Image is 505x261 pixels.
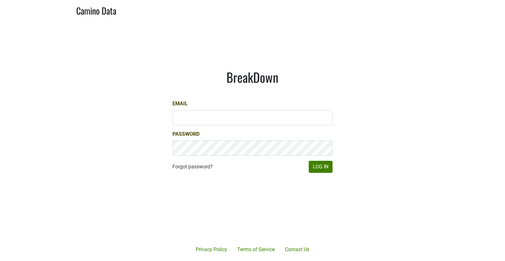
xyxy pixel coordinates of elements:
[172,130,199,138] label: Password
[191,243,232,256] a: Privacy Policy
[280,243,314,256] a: Contact Us
[309,161,333,173] button: Log In
[172,163,213,171] a: Forgot password?
[76,3,116,17] a: Camino Data
[232,243,280,256] a: Terms of Service
[172,69,333,85] h1: BreakDown
[172,100,188,108] label: Email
